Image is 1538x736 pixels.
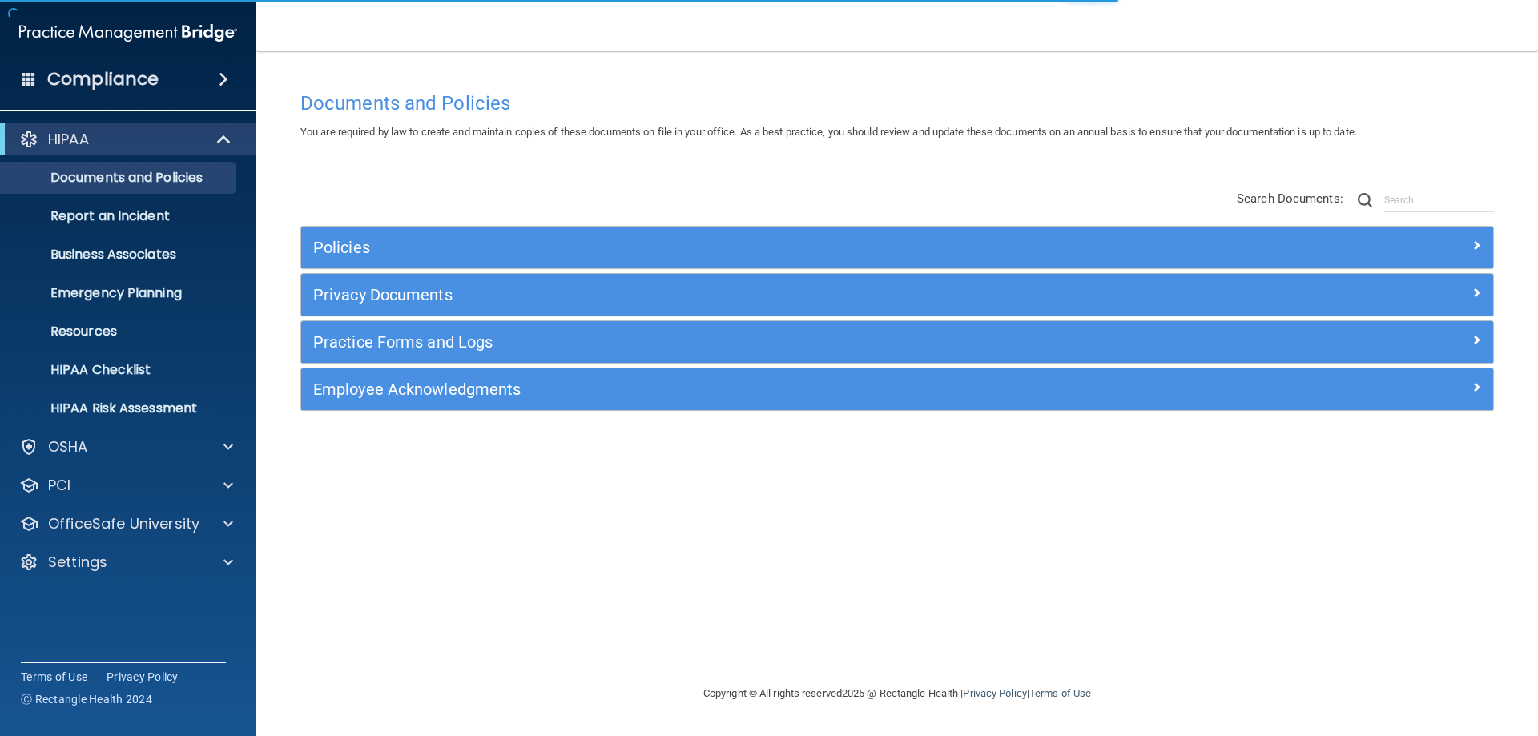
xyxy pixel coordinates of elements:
p: HIPAA Checklist [10,362,229,378]
a: Practice Forms and Logs [313,329,1481,355]
p: Emergency Planning [10,285,229,301]
input: Search [1384,188,1494,212]
a: HIPAA [19,130,232,149]
p: Business Associates [10,247,229,263]
p: OSHA [48,437,88,456]
p: PCI [48,476,70,495]
img: PMB logo [19,17,237,49]
a: Employee Acknowledgments [313,376,1481,402]
img: ic-search.3b580494.png [1358,193,1372,207]
p: Settings [48,553,107,572]
a: Privacy Documents [313,282,1481,308]
p: HIPAA [48,130,89,149]
p: Resources [10,324,229,340]
p: Documents and Policies [10,170,229,186]
a: Terms of Use [21,669,87,685]
a: Terms of Use [1029,687,1091,699]
a: Policies [313,235,1481,260]
h5: Employee Acknowledgments [313,380,1183,398]
p: HIPAA Risk Assessment [10,400,229,416]
p: OfficeSafe University [48,514,199,533]
p: Report an Incident [10,208,229,224]
h5: Privacy Documents [313,286,1183,304]
h5: Practice Forms and Logs [313,333,1183,351]
a: Privacy Policy [107,669,179,685]
span: You are required by law to create and maintain copies of these documents on file in your office. ... [300,126,1357,138]
span: Ⓒ Rectangle Health 2024 [21,691,152,707]
a: Settings [19,553,233,572]
h4: Documents and Policies [300,93,1494,114]
div: Copyright © All rights reserved 2025 @ Rectangle Health | | [605,668,1190,719]
h4: Compliance [47,68,159,90]
a: PCI [19,476,233,495]
span: Search Documents: [1237,191,1343,206]
h5: Policies [313,239,1183,256]
a: OfficeSafe University [19,514,233,533]
a: Privacy Policy [963,687,1026,699]
a: OSHA [19,437,233,456]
